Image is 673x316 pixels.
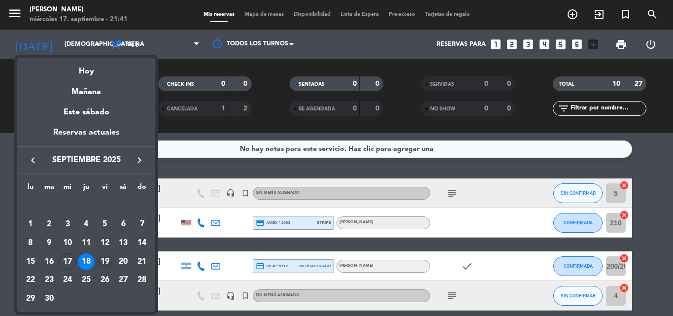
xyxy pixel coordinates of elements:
[77,181,96,197] th: jueves
[97,253,113,270] div: 19
[42,154,131,167] span: septiembre 2025
[78,272,95,288] div: 25
[58,234,77,252] td: 10 de septiembre de 2025
[96,215,114,234] td: 5 de septiembre de 2025
[114,234,133,252] td: 13 de septiembre de 2025
[22,272,39,288] div: 22
[21,234,40,252] td: 8 de septiembre de 2025
[22,253,39,270] div: 15
[41,272,58,288] div: 23
[96,181,114,197] th: viernes
[24,154,42,167] button: keyboard_arrow_left
[41,290,58,307] div: 30
[134,272,150,288] div: 28
[115,235,132,251] div: 13
[22,216,39,233] div: 1
[59,253,76,270] div: 17
[21,215,40,234] td: 1 de septiembre de 2025
[40,271,59,290] td: 23 de septiembre de 2025
[115,272,132,288] div: 27
[17,78,155,99] div: Mañana
[40,252,59,271] td: 16 de septiembre de 2025
[114,181,133,197] th: sábado
[97,235,113,251] div: 12
[133,271,151,290] td: 28 de septiembre de 2025
[59,272,76,288] div: 24
[21,197,151,215] td: SEP.
[41,253,58,270] div: 16
[96,234,114,252] td: 12 de septiembre de 2025
[97,216,113,233] div: 5
[40,289,59,308] td: 30 de septiembre de 2025
[59,216,76,233] div: 3
[77,234,96,252] td: 11 de septiembre de 2025
[115,216,132,233] div: 6
[17,99,155,126] div: Este sábado
[77,252,96,271] td: 18 de septiembre de 2025
[96,271,114,290] td: 26 de septiembre de 2025
[115,253,132,270] div: 20
[17,58,155,78] div: Hoy
[59,235,76,251] div: 10
[58,181,77,197] th: miércoles
[131,154,148,167] button: keyboard_arrow_right
[114,215,133,234] td: 6 de septiembre de 2025
[58,271,77,290] td: 24 de septiembre de 2025
[17,126,155,146] div: Reservas actuales
[41,235,58,251] div: 9
[134,216,150,233] div: 7
[134,253,150,270] div: 21
[133,181,151,197] th: domingo
[41,216,58,233] div: 2
[21,252,40,271] td: 15 de septiembre de 2025
[21,271,40,290] td: 22 de septiembre de 2025
[133,215,151,234] td: 7 de septiembre de 2025
[58,215,77,234] td: 3 de septiembre de 2025
[96,252,114,271] td: 19 de septiembre de 2025
[134,235,150,251] div: 14
[27,154,39,166] i: keyboard_arrow_left
[21,181,40,197] th: lunes
[78,253,95,270] div: 18
[133,252,151,271] td: 21 de septiembre de 2025
[58,252,77,271] td: 17 de septiembre de 2025
[22,235,39,251] div: 8
[21,289,40,308] td: 29 de septiembre de 2025
[114,252,133,271] td: 20 de septiembre de 2025
[97,272,113,288] div: 26
[78,216,95,233] div: 4
[114,271,133,290] td: 27 de septiembre de 2025
[22,290,39,307] div: 29
[40,234,59,252] td: 9 de septiembre de 2025
[40,181,59,197] th: martes
[40,215,59,234] td: 2 de septiembre de 2025
[134,154,145,166] i: keyboard_arrow_right
[78,235,95,251] div: 11
[77,215,96,234] td: 4 de septiembre de 2025
[77,271,96,290] td: 25 de septiembre de 2025
[133,234,151,252] td: 14 de septiembre de 2025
